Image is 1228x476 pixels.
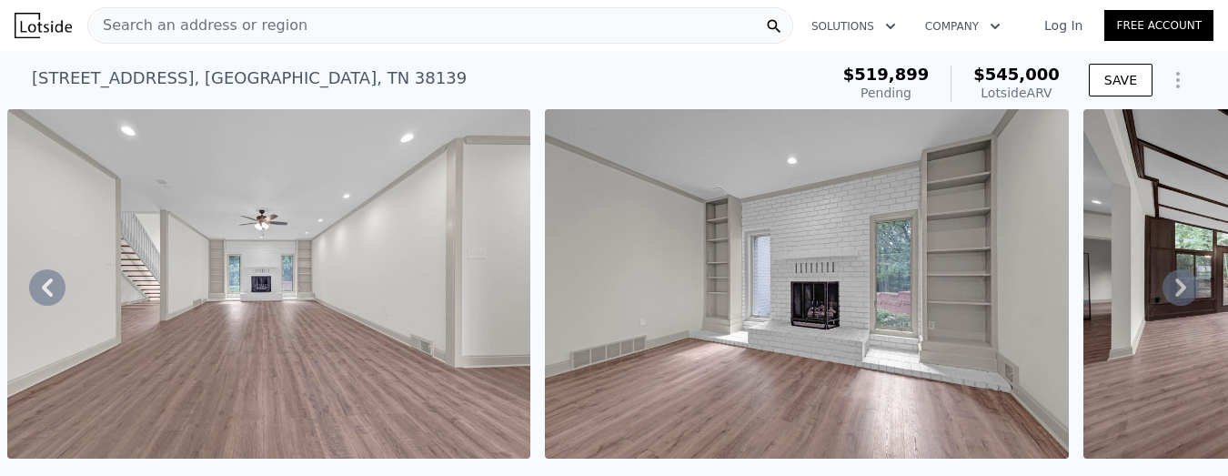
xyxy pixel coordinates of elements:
div: Pending [843,84,930,102]
a: Log In [1022,16,1104,35]
a: Free Account [1104,10,1213,41]
button: Solutions [797,10,911,43]
button: Company [911,10,1015,43]
div: Lotside ARV [973,84,1060,102]
img: Sale: 167088308 Parcel: 84966659 [7,109,530,459]
span: $519,899 [843,65,930,84]
span: $545,000 [973,65,1060,84]
div: [STREET_ADDRESS] , [GEOGRAPHIC_DATA] , TN 38139 [32,66,467,91]
button: SAVE [1089,64,1153,96]
button: Show Options [1160,62,1196,98]
img: Sale: 167088308 Parcel: 84966659 [545,109,1069,459]
img: Lotside [15,13,72,38]
span: Search an address or region [88,15,307,36]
